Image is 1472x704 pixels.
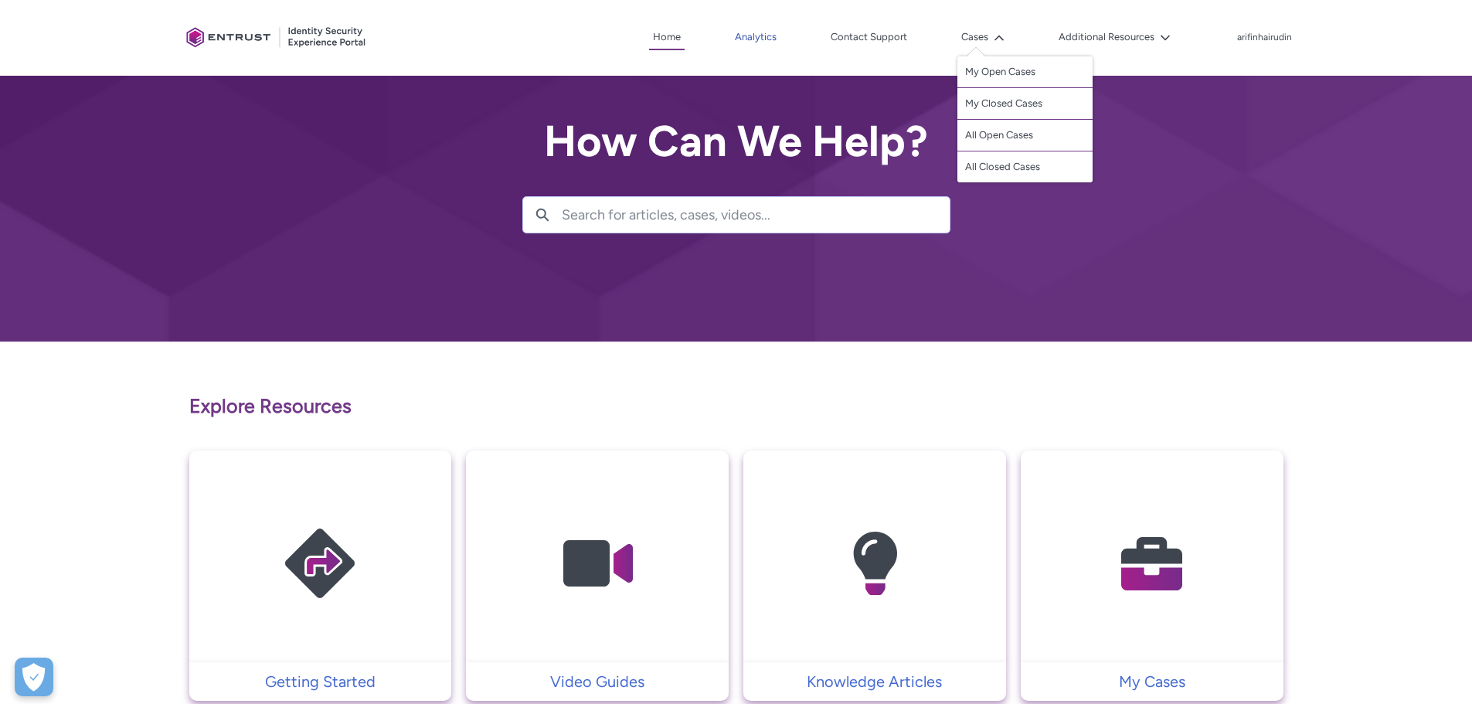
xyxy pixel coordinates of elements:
button: Additional Resources [1055,26,1175,49]
img: Video Guides [524,481,671,647]
div: Cookie Preferences [15,658,53,696]
a: All Open Cases [957,120,1093,151]
img: My Cases [1079,481,1226,647]
p: Explore Resources [189,392,1283,421]
button: User Profile arifinhairudin [1236,29,1293,44]
p: My Cases [1028,670,1276,693]
a: Video Guides [466,670,729,693]
a: Analytics, opens in new tab [731,26,780,49]
a: Home [649,26,685,50]
h2: How Can We Help? [522,117,950,165]
p: arifinhairudin [1237,32,1292,43]
img: Getting Started [246,481,393,647]
a: Getting Started [189,670,452,693]
a: Knowledge Articles [743,670,1006,693]
a: My Closed Cases [957,88,1093,120]
button: Search [523,197,562,233]
p: Getting Started [197,670,444,693]
button: Cases [957,26,1008,49]
a: Contact Support [827,26,911,49]
p: Video Guides [474,670,721,693]
a: All Closed Cases [957,151,1093,182]
img: Knowledge Articles [801,481,948,647]
input: Search for articles, cases, videos... [562,197,950,233]
p: Knowledge Articles [751,670,998,693]
a: My Open Cases [957,56,1093,88]
button: Open Preferences [15,658,53,696]
a: My Cases [1021,670,1283,693]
